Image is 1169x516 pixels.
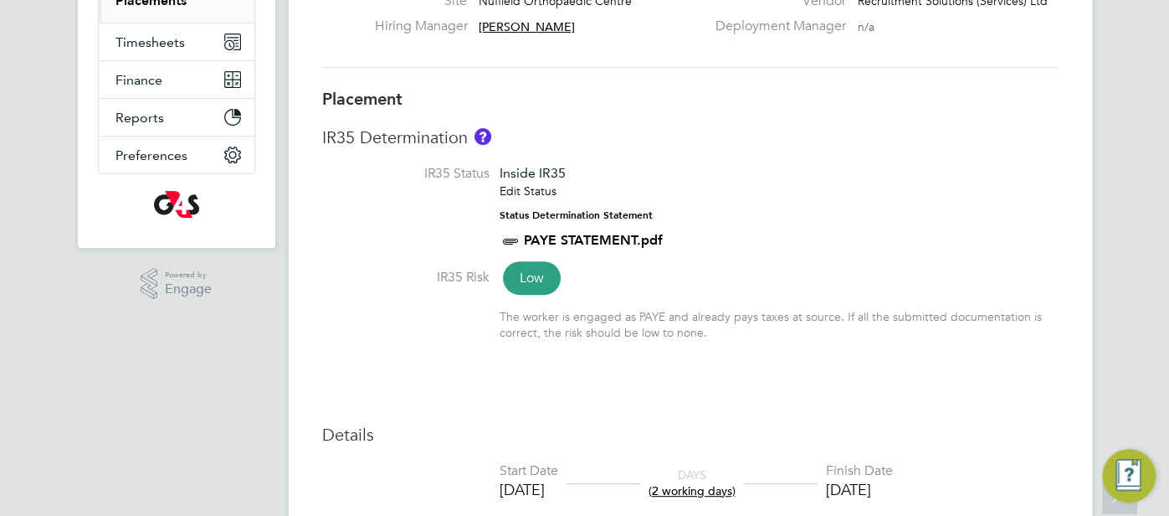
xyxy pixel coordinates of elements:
a: Edit Status [500,183,556,199]
div: The worker is engaged as PAYE and already pays taxes at source. If all the submitted documentatio... [500,309,1059,339]
b: Placement [322,89,402,109]
button: Finance [99,61,254,98]
button: Timesheets [99,23,254,60]
div: DAYS [640,467,744,498]
h3: Details [322,424,1059,446]
span: Low [503,261,561,295]
label: Hiring Manager [375,18,467,35]
span: Reports [115,110,164,126]
span: Engage [165,282,212,297]
strong: Status Determination Statement [500,209,653,221]
span: Timesheets [115,34,185,50]
span: Powered by [165,268,212,282]
div: Finish Date [826,462,893,480]
span: (2 working days) [649,483,736,498]
span: [PERSON_NAME] [479,19,575,34]
a: Go to home page [98,191,255,218]
label: IR35 Risk [322,269,490,286]
div: Start Date [500,462,558,480]
button: Reports [99,99,254,136]
label: Deployment Manager [705,18,845,35]
span: Preferences [115,147,187,163]
label: IR35 Status [322,165,490,183]
button: Engage Resource Center [1102,449,1156,503]
span: Finance [115,72,162,88]
img: g4s-logo-retina.png [154,191,199,218]
button: About IR35 [474,128,491,145]
span: n/a [857,19,874,34]
a: Powered byEngage [141,268,212,300]
div: [DATE] [500,480,558,499]
div: [DATE] [826,480,893,499]
button: Preferences [99,137,254,173]
h3: IR35 Determination [322,126,1059,148]
span: Inside IR35 [500,165,566,181]
a: PAYE STATEMENT.pdf [524,232,663,248]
